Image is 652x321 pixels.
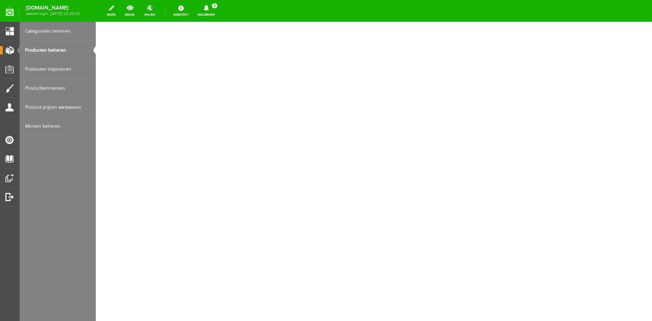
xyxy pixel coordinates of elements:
a: Merken beheren [25,117,90,136]
a: Producten beheren [25,41,90,60]
a: Meldingen3 [194,3,219,18]
a: online [140,3,159,18]
a: Product prijzen aanpassen [25,98,90,117]
strong: [DOMAIN_NAME] [26,6,80,10]
a: Assistent [169,3,193,18]
a: wijzig [103,3,120,18]
a: bekijk [121,3,139,18]
a: Producten importeren [25,60,90,79]
a: Categorieën beheren [25,22,90,41]
span: 3 [212,3,217,8]
span: laatste login: [DATE] 23:20:23 [26,12,80,16]
a: Productkenmerken [25,79,90,98]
